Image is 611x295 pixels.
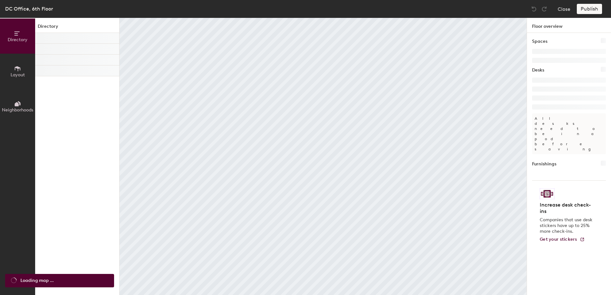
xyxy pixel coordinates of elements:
[540,217,594,234] p: Companies that use desk stickers have up to 25% more check-ins.
[540,237,585,242] a: Get your stickers
[5,5,53,13] div: DC Office, 6th Floor
[120,18,527,295] canvas: Map
[558,4,570,14] button: Close
[541,6,547,12] img: Redo
[35,23,119,33] h1: Directory
[2,107,33,113] span: Neighborhoods
[532,161,556,168] h1: Furnishings
[11,72,25,78] span: Layout
[532,113,606,154] p: All desks need to be in a pod before saving
[527,18,611,33] h1: Floor overview
[540,237,577,242] span: Get your stickers
[8,37,27,42] span: Directory
[20,277,54,284] span: Loading map ...
[532,67,544,74] h1: Desks
[540,202,594,215] h4: Increase desk check-ins
[540,188,554,199] img: Sticker logo
[532,38,547,45] h1: Spaces
[531,6,537,12] img: Undo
